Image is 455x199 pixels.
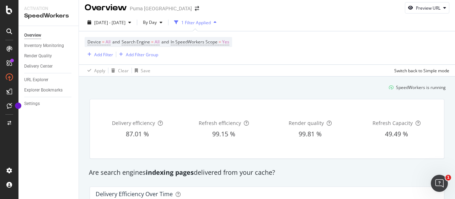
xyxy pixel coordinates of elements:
[141,68,150,74] div: Save
[195,6,199,11] div: arrow-right-arrow-left
[24,100,40,108] div: Settings
[15,103,21,109] div: Tooltip anchor
[24,100,74,108] a: Settings
[94,20,125,26] span: [DATE] - [DATE]
[171,17,219,28] button: 1 Filter Applied
[85,17,134,28] button: [DATE] - [DATE]
[24,12,73,20] div: SpeedWorkers
[171,39,218,45] span: In SpeedWorkers Scope
[122,39,150,45] span: Search Engine
[385,130,408,138] span: 49.49 %
[212,130,235,138] span: 99.15 %
[106,37,111,47] span: All
[112,39,120,45] span: and
[405,2,449,14] button: Preview URL
[102,39,105,45] span: =
[24,63,53,70] div: Delivery Center
[24,42,74,49] a: Inventory Monitoring
[161,39,169,45] span: and
[87,39,101,45] span: Device
[24,6,73,12] div: Activation
[116,50,158,59] button: Add Filter Group
[24,76,48,84] div: URL Explorer
[94,68,105,74] div: Apply
[112,120,155,126] span: Delivery efficiency
[85,168,449,177] div: Are search engines delivered from your cache?
[151,39,154,45] span: =
[416,5,440,11] div: Preview URL
[85,2,127,14] div: Overview
[289,120,324,126] span: Render quality
[373,120,413,126] span: Refresh Capacity
[391,65,449,76] button: Switch back to Simple mode
[396,84,446,90] div: SpeedWorkers is running
[85,65,105,76] button: Apply
[24,52,74,60] a: Render Quality
[96,190,173,198] div: Delivery Efficiency over time
[24,52,52,60] div: Render Quality
[24,76,74,84] a: URL Explorer
[24,32,74,39] a: Overview
[24,42,64,49] div: Inventory Monitoring
[24,32,41,39] div: Overview
[94,52,113,58] div: Add Filter
[126,52,158,58] div: Add Filter Group
[85,50,113,59] button: Add Filter
[24,63,74,70] a: Delivery Center
[140,19,157,25] span: By Day
[445,175,451,180] span: 1
[299,130,322,138] span: 99.81 %
[130,5,192,12] div: Puma [GEOGRAPHIC_DATA]
[24,87,63,94] div: Explorer Bookmarks
[394,68,449,74] div: Switch back to Simple mode
[155,37,160,47] span: All
[108,65,129,76] button: Clear
[24,87,74,94] a: Explorer Bookmarks
[146,168,194,177] strong: indexing pages
[140,17,165,28] button: By Day
[431,175,448,192] iframe: Intercom live chat
[222,37,229,47] span: Yes
[219,39,221,45] span: =
[126,130,149,138] span: 87.01 %
[132,65,150,76] button: Save
[181,20,211,26] div: 1 Filter Applied
[199,120,241,126] span: Refresh efficiency
[118,68,129,74] div: Clear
